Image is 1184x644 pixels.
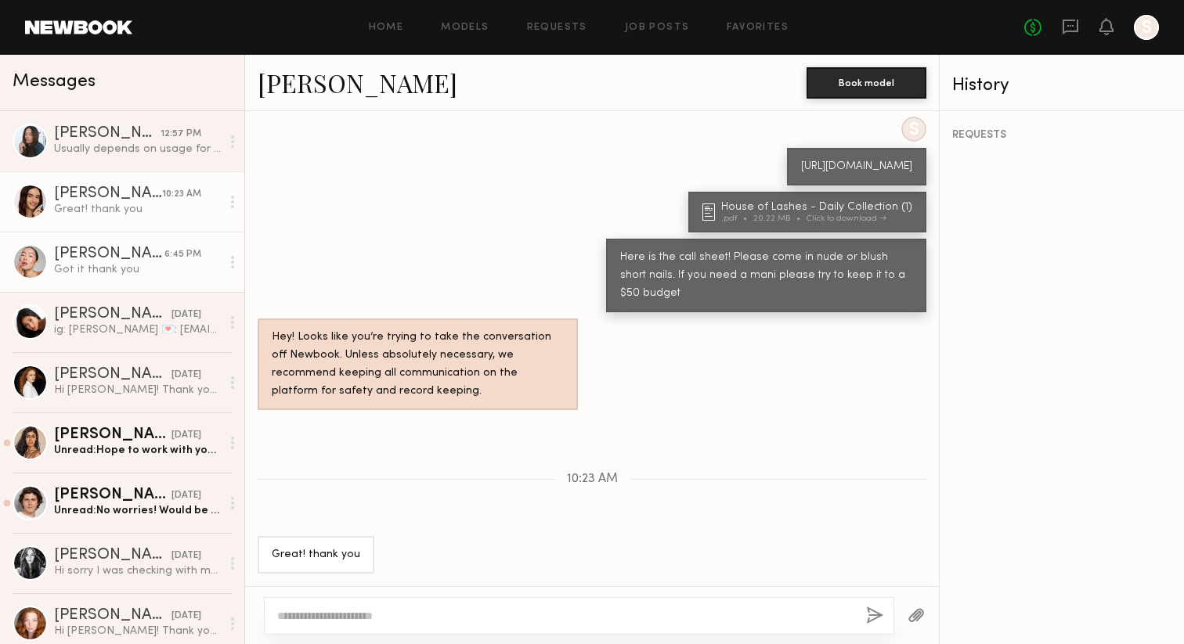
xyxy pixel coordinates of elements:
a: House of Lashes - Daily Collection (1).pdf20.22 MBClick to download [702,202,917,223]
div: Usually depends on usage for photos but yes that works. Thank you. [54,142,221,157]
a: Favorites [727,23,789,33]
span: 10:23 AM [567,473,618,486]
div: [PERSON_NAME] [54,487,171,503]
div: History [952,77,1171,95]
div: 6:45 PM [164,247,201,262]
div: Click to download [807,214,886,223]
div: .pdf [721,214,753,223]
div: REQUESTS [952,130,1171,141]
div: [DATE] [171,308,201,322]
a: Models [441,23,489,33]
div: [PERSON_NAME] [54,186,162,202]
div: [URL][DOMAIN_NAME] [801,158,912,176]
div: [DATE] [171,488,201,503]
div: Great! thank you [272,546,360,564]
a: Job Posts [625,23,690,33]
div: [PERSON_NAME] [54,307,171,322]
div: Hi [PERSON_NAME]! Thank you so much for reaching out. I have so many bookings coming in that I’m ... [54,624,221,639]
div: Great! thank you [54,202,221,217]
div: Hey! Looks like you’re trying to take the conversation off Newbook. Unless absolutely necessary, ... [272,329,564,401]
a: [PERSON_NAME] [258,66,457,99]
a: S [1134,15,1159,40]
div: Unread: Hope to work with you in the future 🤍 [54,443,221,458]
div: Hi [PERSON_NAME]! Thank you for reaching out I just got access back to my newbook! I’m currently ... [54,383,221,398]
a: Requests [527,23,587,33]
div: [PERSON_NAME] [54,367,171,383]
div: [DATE] [171,368,201,383]
a: Book model [807,75,926,88]
div: [PERSON_NAME] [54,427,171,443]
div: Unread: No worries! Would be great to work together on something else in the future. Thanks for l... [54,503,221,518]
div: [PERSON_NAME] [54,246,164,262]
div: [PERSON_NAME] [54,548,171,563]
div: [PERSON_NAME] [54,126,161,142]
div: 12:57 PM [161,127,201,142]
div: [DATE] [171,428,201,443]
div: ig: [PERSON_NAME] 💌: [EMAIL_ADDRESS][DOMAIN_NAME] [54,322,221,337]
span: Messages [13,73,96,91]
a: Home [369,23,404,33]
div: 20.22 MB [753,214,807,223]
div: [DATE] [171,609,201,624]
div: House of Lashes - Daily Collection (1) [721,202,917,213]
div: [PERSON_NAME] [54,608,171,624]
div: Here is the call sheet! Please come in nude or blush short nails. If you need a mani please try t... [620,249,912,303]
div: Hi sorry I was checking with my agent about availability. I’m not sure I can do it for that low o... [54,563,221,578]
div: [DATE] [171,549,201,563]
button: Book model [807,67,926,99]
div: Got it thank you [54,262,221,277]
div: 10:23 AM [162,187,201,202]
